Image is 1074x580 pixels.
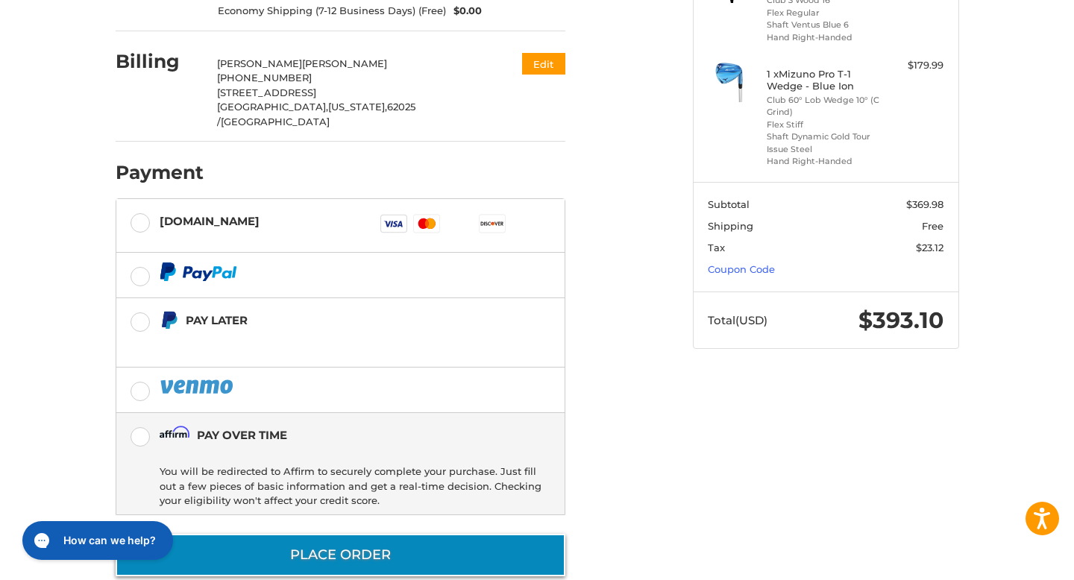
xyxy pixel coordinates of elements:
[186,308,471,332] div: Pay Later
[328,101,387,113] span: [US_STATE],
[217,86,316,98] span: [STREET_ADDRESS]
[522,53,565,75] button: Edit
[767,7,881,19] li: Flex Regular
[116,161,204,184] h2: Payment
[767,68,881,92] h4: 1 x Mizuno Pro T-1 Wedge - Blue Ion
[116,534,565,576] button: Place Order
[160,311,178,330] img: Pay Later icon
[160,262,237,281] img: PayPal icon
[217,72,312,83] span: [PHONE_NUMBER]
[767,31,881,44] li: Hand Right-Handed
[767,155,881,168] li: Hand Right-Handed
[767,130,881,155] li: Shaft Dynamic Gold Tour Issue Steel
[160,426,189,444] img: Affirm icon
[160,336,471,349] iframe: PayPal Message 1
[221,116,330,127] span: [GEOGRAPHIC_DATA]
[767,19,881,31] li: Shaft Ventus Blue 6
[217,57,302,69] span: [PERSON_NAME]
[708,198,750,210] span: Subtotal
[160,377,236,396] img: PayPal icon
[708,313,767,327] span: Total (USD)
[708,220,753,232] span: Shipping
[906,198,943,210] span: $369.98
[922,220,943,232] span: Free
[858,306,943,334] span: $393.10
[116,50,203,73] h2: Billing
[217,101,328,113] span: [GEOGRAPHIC_DATA],
[767,94,881,119] li: Club 60° Lob Wedge 10° (C Grind)
[916,242,943,253] span: $23.12
[446,4,482,19] span: $0.00
[302,57,387,69] span: [PERSON_NAME]
[885,58,943,73] div: $179.99
[951,540,1074,580] iframe: Google Customer Reviews
[767,119,881,131] li: Flex Stiff
[197,423,287,447] div: Pay over time
[15,516,178,565] iframe: Gorgias live chat messenger
[160,458,542,514] div: You will be redirected to Affirm to securely complete your purchase. Just fill out a few pieces o...
[708,263,775,275] a: Coupon Code
[217,101,415,127] span: 62025 /
[218,4,446,19] span: Economy Shipping (7-12 Business Days) (Free)
[708,242,725,253] span: Tax
[160,209,260,233] div: [DOMAIN_NAME]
